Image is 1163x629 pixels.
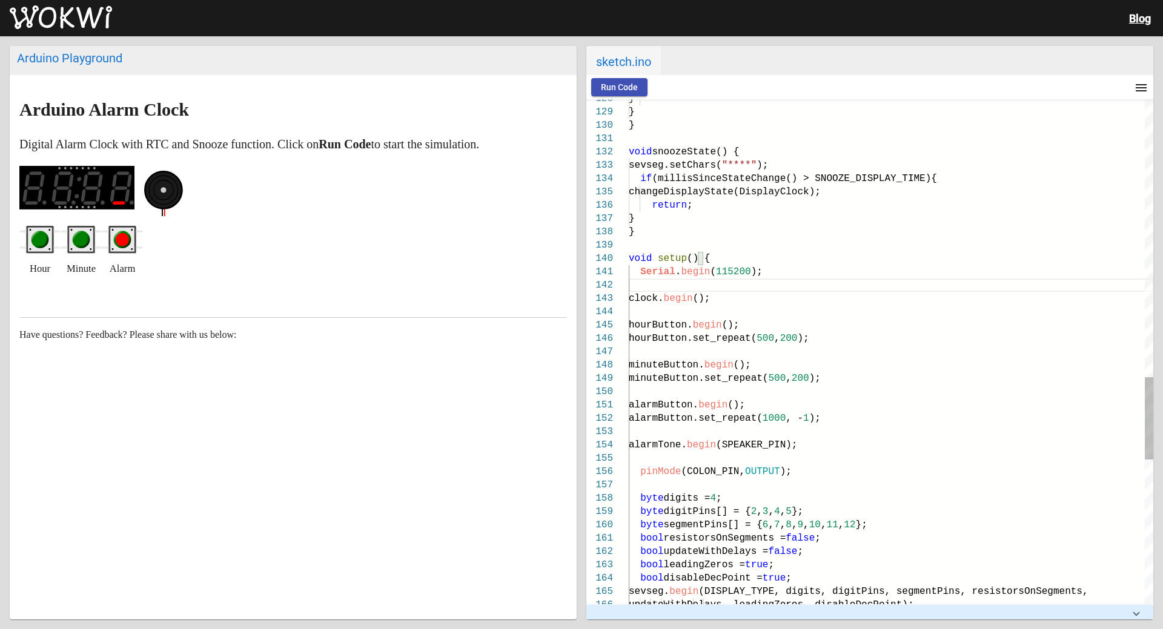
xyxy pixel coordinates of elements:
div: 166 [586,598,613,611]
div: 130 [586,119,613,132]
span: (SPEAKER_PIN); [716,440,797,450]
span: begin [669,586,698,597]
span: bool [640,533,663,544]
span: , - [786,413,803,424]
strong: Run Code [319,137,371,151]
span: ); [751,266,763,277]
div: 165 [586,585,613,598]
span: updateWithDelays, leadingZeros, dis [629,599,832,610]
span: { [931,173,937,184]
div: 136 [586,199,613,212]
div: 138 [586,225,613,239]
span: updateWithDelays = [664,546,769,557]
span: hourButton. [629,320,693,331]
span: } [629,226,635,237]
p: Digital Alarm Clock with RTC and Snooze function. Click on to start the simulation. [19,134,567,154]
span: 2 [751,506,757,517]
span: , [803,519,809,530]
span: void [629,253,652,264]
span: 1 [803,413,809,424]
span: leadingZeros = [664,559,745,570]
span: minuteButton. [629,360,704,370]
div: 140 [586,252,613,265]
span: } [629,120,635,131]
span: setup [658,253,687,264]
span: 7 [774,519,780,530]
span: () { [687,253,710,264]
div: 139 [586,239,613,252]
span: Serial [640,266,675,277]
div: 151 [586,398,613,412]
small: Hour [30,259,50,278]
div: 158 [586,492,613,505]
span: (DISPLAY_TYPE, digits, digitPins, segmentPins, res [698,586,989,597]
span: ; [716,493,722,504]
span: 115200 [716,266,751,277]
span: (); [734,360,751,370]
span: resistorsOnSegments = [664,533,786,544]
span: 6 [763,519,769,530]
img: Wokwi [10,5,112,30]
span: ; [815,533,821,544]
div: 162 [586,545,613,558]
div: 147 [586,345,613,358]
a: Blog [1129,12,1151,25]
span: , [774,333,780,344]
span: begin [664,293,693,304]
span: begin [704,360,734,370]
span: ); [797,333,809,344]
span: bool [640,546,663,557]
span: snoozeState() { [652,147,739,157]
span: , [780,506,786,517]
div: 148 [586,358,613,372]
span: hourButton.set_repeat( [629,333,757,344]
h1: Arduino Alarm Clock [19,100,567,119]
span: . [675,266,681,277]
span: true [745,559,768,570]
span: clock. [629,293,664,304]
span: changeDisplayState(DisplayClock); [629,186,821,197]
div: 133 [586,159,613,172]
div: 135 [586,185,613,199]
span: digitPins[] = { [664,506,751,517]
div: 129 [586,105,613,119]
span: 5 [786,506,792,517]
span: 9 [798,519,804,530]
span: 4 [710,493,716,504]
span: bool [640,573,663,584]
span: istorsOnSegments, [989,586,1088,597]
div: Arduino Playground [17,51,569,65]
span: ; [797,546,803,557]
span: 500 [768,373,786,384]
div: 156 [586,465,613,478]
span: alarmButton. [629,400,698,410]
div: 154 [586,438,613,452]
span: minuteButton.set_repeat( [629,373,768,384]
span: byte [640,519,663,530]
span: if [640,173,652,184]
span: alarmTone. [629,440,687,450]
span: begin [687,440,716,450]
span: } [629,107,635,117]
span: 500 [757,333,774,344]
span: , [838,519,844,530]
span: sevseg.setChars( [629,160,722,171]
div: 131 [586,132,613,145]
span: (); [722,320,740,331]
span: true [763,573,786,584]
mat-icon: menu [1134,81,1148,95]
button: Run Code [591,78,648,96]
small: Alarm [110,259,136,278]
span: alarmButton.set_repeat( [629,413,763,424]
span: ); [809,413,821,424]
span: Run Code [601,82,638,92]
span: 11 [827,519,838,530]
small: Minute [67,259,96,278]
span: 1000 [763,413,786,424]
span: false [786,533,815,544]
span: byte [640,506,663,517]
span: false [768,546,797,557]
span: byte [640,493,663,504]
span: (COLON_PIN, [681,466,745,477]
span: , [786,373,792,384]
